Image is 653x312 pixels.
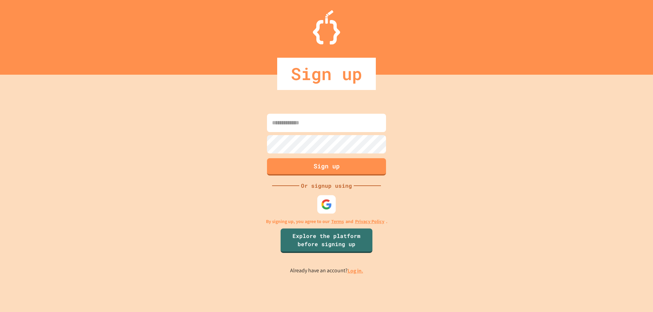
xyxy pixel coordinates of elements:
[313,10,340,44] img: Logo.svg
[267,158,386,176] button: Sign up
[266,218,387,225] p: By signing up, you agree to our and .
[277,58,376,90] div: Sign up
[321,199,332,210] img: google-icon.svg
[290,267,363,275] p: Already have an account?
[355,218,384,225] a: Privacy Policy
[331,218,344,225] a: Terms
[299,182,354,190] div: Or signup using
[348,267,363,274] a: Log in.
[281,228,372,253] a: Explore the platform before signing up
